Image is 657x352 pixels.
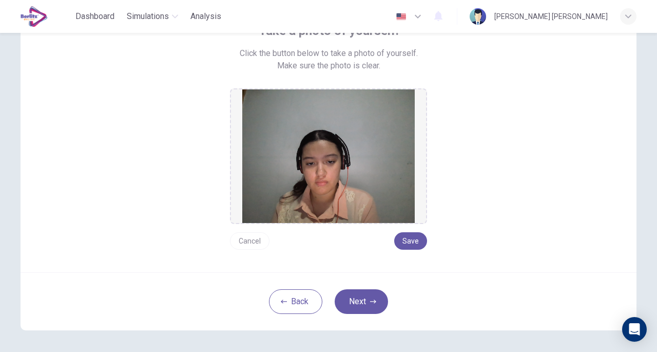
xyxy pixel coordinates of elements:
span: Analysis [190,10,221,23]
span: Simulations [127,10,169,23]
div: Open Intercom Messenger [622,317,647,342]
div: [PERSON_NAME] [PERSON_NAME] [494,10,608,23]
button: Dashboard [71,7,119,26]
button: Simulations [123,7,182,26]
a: EduSynch logo [21,6,71,27]
button: Save [394,232,427,250]
span: Click the button below to take a photo of yourself. [240,47,418,60]
img: en [395,13,408,21]
button: Analysis [186,7,225,26]
span: Make sure the photo is clear. [277,60,380,72]
img: preview screemshot [242,89,415,223]
button: Next [335,289,388,314]
img: EduSynch logo [21,6,48,27]
button: Cancel [230,232,269,250]
button: Back [269,289,322,314]
span: Dashboard [75,10,114,23]
img: Profile picture [470,8,486,25]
